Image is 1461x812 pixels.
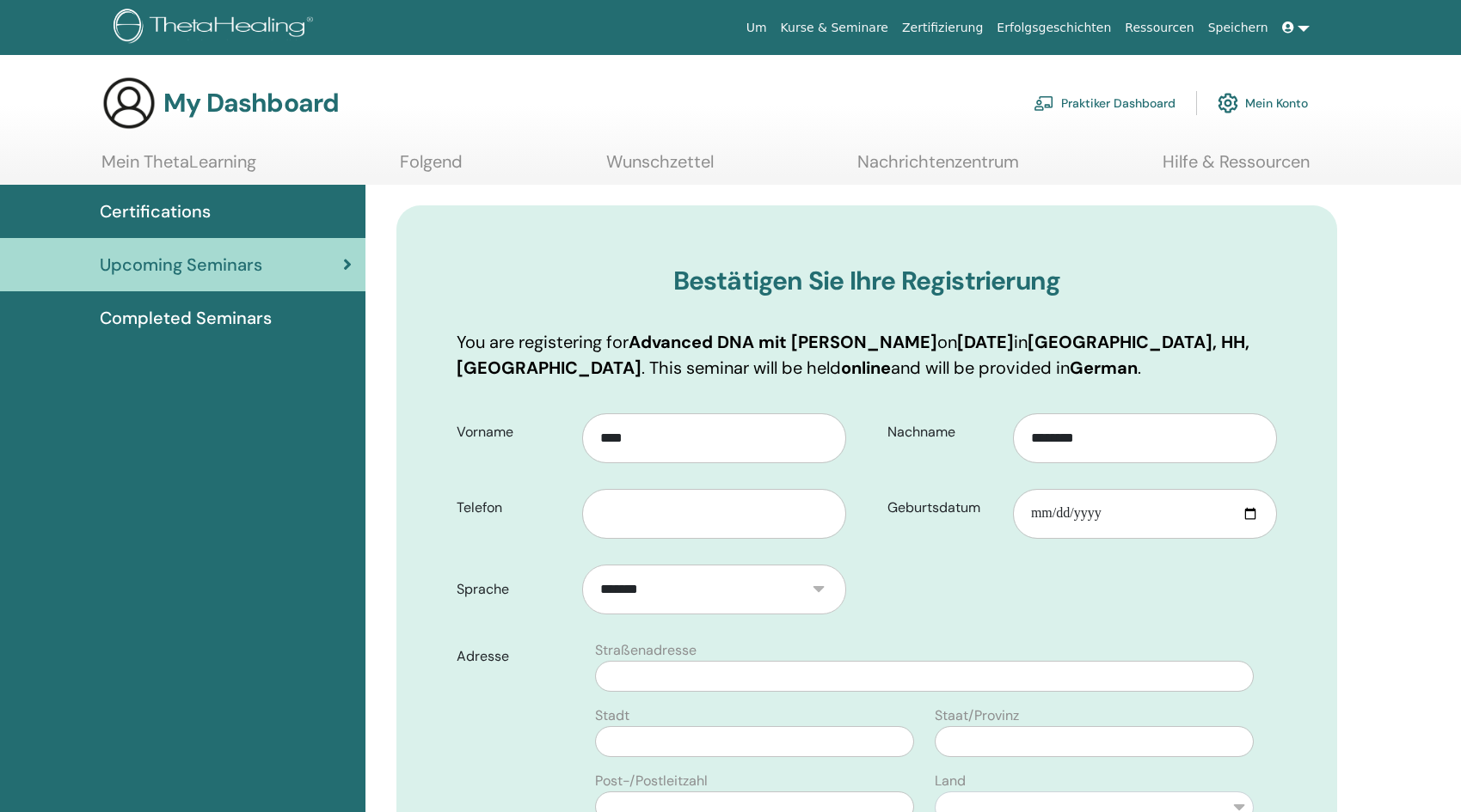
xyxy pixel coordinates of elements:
img: chalkboard-teacher.svg [1034,95,1054,111]
label: Land [935,771,966,791]
a: Folgend [400,151,463,185]
p: You are registering for on in . This seminar will be held and will be provided in . [457,329,1277,381]
img: generic-user-icon.jpg [101,76,157,131]
label: Telefon [444,491,582,524]
h3: Bestätigen Sie Ihre Registrierung [457,266,1277,296]
a: Speichern [1201,12,1275,44]
a: Nachrichtenzentrum [857,151,1019,185]
span: Certifications [100,198,211,224]
a: Praktiker Dashboard [1034,84,1176,122]
a: Mein ThetaLearning [101,151,256,185]
b: [DATE] [957,331,1014,353]
a: Um [740,12,774,44]
label: Nachname [875,416,1013,449]
img: cog.svg [1218,89,1238,118]
img: logo.png [114,9,319,47]
b: Advanced DNA mit [PERSON_NAME] [629,331,937,353]
label: Straßenadresse [595,640,697,661]
label: Sprache [444,573,582,606]
label: Stadt [595,705,629,726]
a: Mein Konto [1218,84,1308,122]
a: Ressourcen [1118,12,1200,44]
a: Hilfe & Ressourcen [1163,151,1310,185]
b: online [841,357,891,379]
a: Kurse & Seminare [774,12,895,44]
label: Vorname [444,416,582,449]
span: Upcoming Seminars [100,252,262,278]
label: Post-/Postleitzahl [595,771,708,791]
span: Completed Seminars [100,305,272,331]
label: Staat/Provinz [935,705,1019,726]
a: Wunschzettel [606,151,714,185]
h3: My Dashboard [163,88,339,119]
b: German [1070,357,1138,379]
label: Adresse [444,640,585,673]
label: Geburtsdatum [875,491,1013,524]
a: Erfolgsgeschichten [990,12,1118,44]
a: Zertifizierung [895,12,990,44]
